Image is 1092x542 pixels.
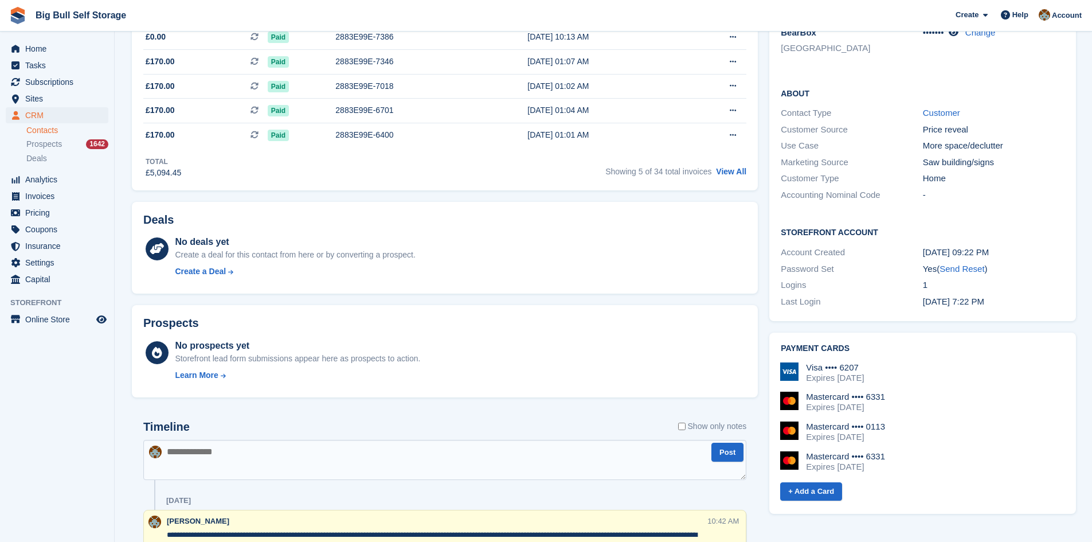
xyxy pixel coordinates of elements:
a: menu [6,188,108,204]
div: Marketing Source [781,156,922,169]
a: Learn More [175,369,420,381]
div: 10:42 AM [707,516,739,527]
span: Pricing [25,205,94,221]
div: Visa •••• 6207 [806,362,864,373]
a: + Add a Card [780,482,842,501]
time: 2025-02-27 19:22:11 UTC [923,297,984,306]
span: Paid [268,105,289,116]
a: menu [6,271,108,287]
div: Home [923,172,1064,185]
div: 1 [923,279,1064,292]
span: BearBox [781,28,816,37]
span: Deals [26,153,47,164]
div: Use Case [781,139,922,153]
a: menu [6,171,108,188]
span: Paid [268,32,289,43]
span: Storefront [10,297,114,309]
div: [DATE] 01:02 AM [527,80,685,92]
span: Help [1012,9,1028,21]
img: stora-icon-8386f47178a22dfd0bd8f6a31ec36ba5ce8667c1dd55bd0f319d3a0aa187defe.svg [9,7,26,24]
div: [DATE] [166,496,191,505]
h2: Deals [143,213,174,227]
div: Total [146,157,181,167]
span: £170.00 [146,104,175,116]
a: menu [6,311,108,327]
a: Create a Deal [175,266,415,278]
span: Paid [268,130,289,141]
img: Mike Llewellen Palmer [149,446,162,458]
h2: Storefront Account [781,226,1064,237]
a: menu [6,41,108,57]
div: No deals yet [175,235,415,249]
span: £170.00 [146,129,175,141]
img: Mastercard Logo [780,422,799,440]
div: [DATE] 01:01 AM [527,129,685,141]
div: Account Created [781,246,922,259]
span: CRM [25,107,94,123]
a: menu [6,107,108,123]
a: menu [6,205,108,221]
div: Create a deal for this contact from here or by converting a prospect. [175,249,415,261]
div: Storefront lead form submissions appear here as prospects to action. [175,353,420,365]
a: menu [6,91,108,107]
span: Showing 5 of 34 total invoices [605,167,711,176]
div: Create a Deal [175,266,226,278]
img: Mastercard Logo [780,451,799,470]
span: Capital [25,271,94,287]
div: Accounting Nominal Code [781,189,922,202]
a: Preview store [95,313,108,326]
div: - [923,189,1064,202]
a: menu [6,255,108,271]
span: Create [956,9,979,21]
span: Insurance [25,238,94,254]
div: [DATE] 09:22 PM [923,246,1064,259]
a: menu [6,238,108,254]
div: Price reveal [923,123,1064,137]
div: 2883E99E-6701 [335,104,490,116]
a: menu [6,221,108,237]
div: [DATE] 01:04 AM [527,104,685,116]
span: £0.00 [146,31,166,43]
h2: Prospects [143,317,199,330]
h2: Timeline [143,420,190,434]
a: Send Reset [940,264,984,274]
img: Visa Logo [780,362,799,381]
a: Customer [923,108,960,118]
div: [DATE] 10:13 AM [527,31,685,43]
div: Last Login [781,295,922,309]
span: Account [1052,10,1082,21]
div: More space/declutter [923,139,1064,153]
div: Password Set [781,263,922,276]
a: Prospects 1642 [26,138,108,150]
div: 2883E99E-7346 [335,56,490,68]
span: Settings [25,255,94,271]
a: View All [716,167,746,176]
div: Customer Type [781,172,922,185]
span: Subscriptions [25,74,94,90]
a: Deals [26,153,108,165]
div: No prospects yet [175,339,420,353]
div: 2883E99E-7386 [335,31,490,43]
div: Mastercard •••• 6331 [806,451,885,462]
button: Post [711,443,743,462]
span: Paid [268,81,289,92]
span: [PERSON_NAME] [167,517,229,525]
span: ••••••• [923,28,944,37]
div: Expires [DATE] [806,432,885,442]
div: Yes [923,263,1064,276]
h2: About [781,87,1064,99]
img: Mike Llewellen Palmer [1039,9,1050,21]
div: £5,094.45 [146,167,181,179]
div: Mastercard •••• 0113 [806,422,885,432]
img: Mike Llewellen Palmer [148,516,161,528]
div: Logins [781,279,922,292]
div: Contact Type [781,107,922,120]
label: Show only notes [678,420,747,432]
div: Learn More [175,369,218,381]
span: Invoices [25,188,94,204]
div: Mastercard •••• 6331 [806,392,885,402]
li: [GEOGRAPHIC_DATA] [781,42,922,55]
div: Expires [DATE] [806,462,885,472]
span: £170.00 [146,80,175,92]
span: Tasks [25,57,94,73]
